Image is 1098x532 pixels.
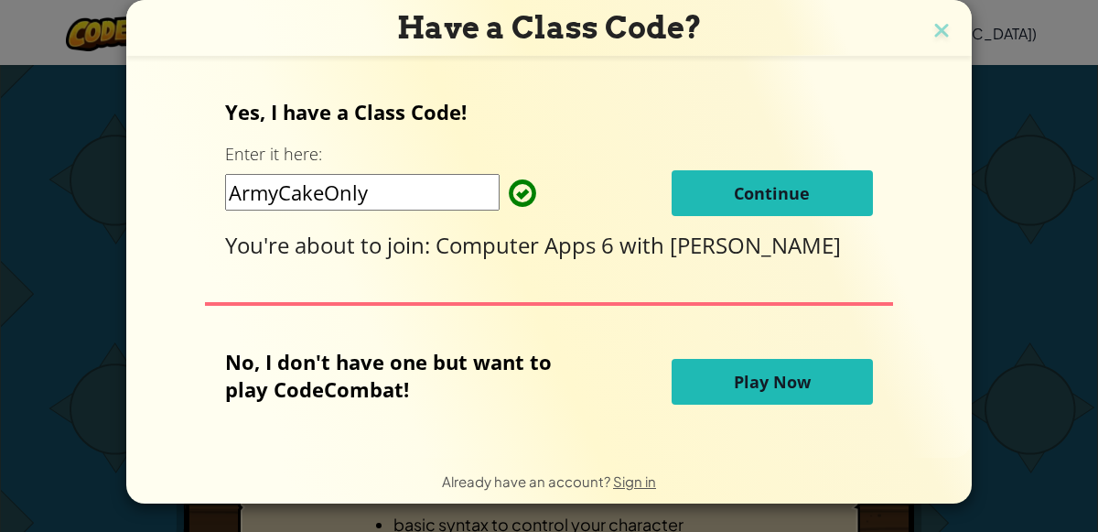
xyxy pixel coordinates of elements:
span: Have a Class Code? [397,9,702,46]
span: Continue [734,182,810,204]
span: [PERSON_NAME] [670,230,841,260]
img: close icon [930,18,953,46]
span: Already have an account? [442,472,613,490]
p: No, I don't have one but want to play CodeCombat! [225,348,579,403]
button: Continue [672,170,873,216]
span: Play Now [734,371,811,393]
span: with [619,230,670,260]
span: Computer Apps 6 [436,230,619,260]
label: Enter it here: [225,143,322,166]
a: Sign in [613,472,656,490]
span: You're about to join: [225,230,436,260]
button: Play Now [672,359,873,405]
p: Yes, I have a Class Code! [225,98,872,125]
